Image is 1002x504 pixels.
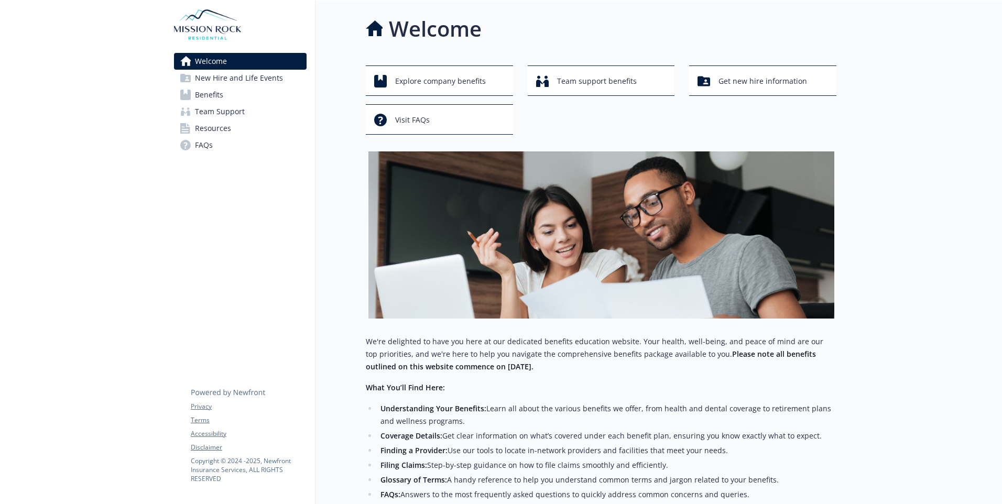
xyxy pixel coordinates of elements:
[366,335,836,373] p: We're delighted to have you here at our dedicated benefits education website. Your health, well-b...
[191,402,306,411] a: Privacy
[689,65,836,96] button: Get new hire information
[528,65,675,96] button: Team support benefits
[377,444,836,457] li: Use our tools to locate in-network providers and facilities that meet your needs.
[380,445,448,455] strong: Finding a Provider:
[191,415,306,425] a: Terms
[395,110,430,130] span: Visit FAQs
[368,151,834,319] img: overview page banner
[174,103,307,120] a: Team Support
[195,70,283,86] span: New Hire and Life Events
[174,137,307,154] a: FAQs
[557,71,637,91] span: Team support benefits
[377,459,836,472] li: Step-by-step guidance on how to file claims smoothly and efficiently.
[718,71,807,91] span: Get new hire information
[191,429,306,439] a: Accessibility
[377,402,836,428] li: Learn all about the various benefits we offer, from health and dental coverage to retirement plan...
[366,104,513,135] button: Visit FAQs
[191,456,306,483] p: Copyright © 2024 - 2025 , Newfront Insurance Services, ALL RIGHTS RESERVED
[195,86,223,103] span: Benefits
[195,53,227,70] span: Welcome
[174,70,307,86] a: New Hire and Life Events
[366,382,445,392] strong: What You’ll Find Here:
[377,430,836,442] li: Get clear information on what’s covered under each benefit plan, ensuring you know exactly what t...
[395,71,486,91] span: Explore company benefits
[174,86,307,103] a: Benefits
[195,137,213,154] span: FAQs
[377,488,836,501] li: Answers to the most frequently asked questions to quickly address common concerns and queries.
[380,475,447,485] strong: Glossary of Terms:
[380,460,427,470] strong: Filing Claims:
[389,13,482,45] h1: Welcome
[174,120,307,137] a: Resources
[174,53,307,70] a: Welcome
[195,120,231,137] span: Resources
[380,403,486,413] strong: Understanding Your Benefits:
[366,65,513,96] button: Explore company benefits
[380,489,400,499] strong: FAQs:
[195,103,245,120] span: Team Support
[380,431,442,441] strong: Coverage Details:
[377,474,836,486] li: A handy reference to help you understand common terms and jargon related to your benefits.
[191,443,306,452] a: Disclaimer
